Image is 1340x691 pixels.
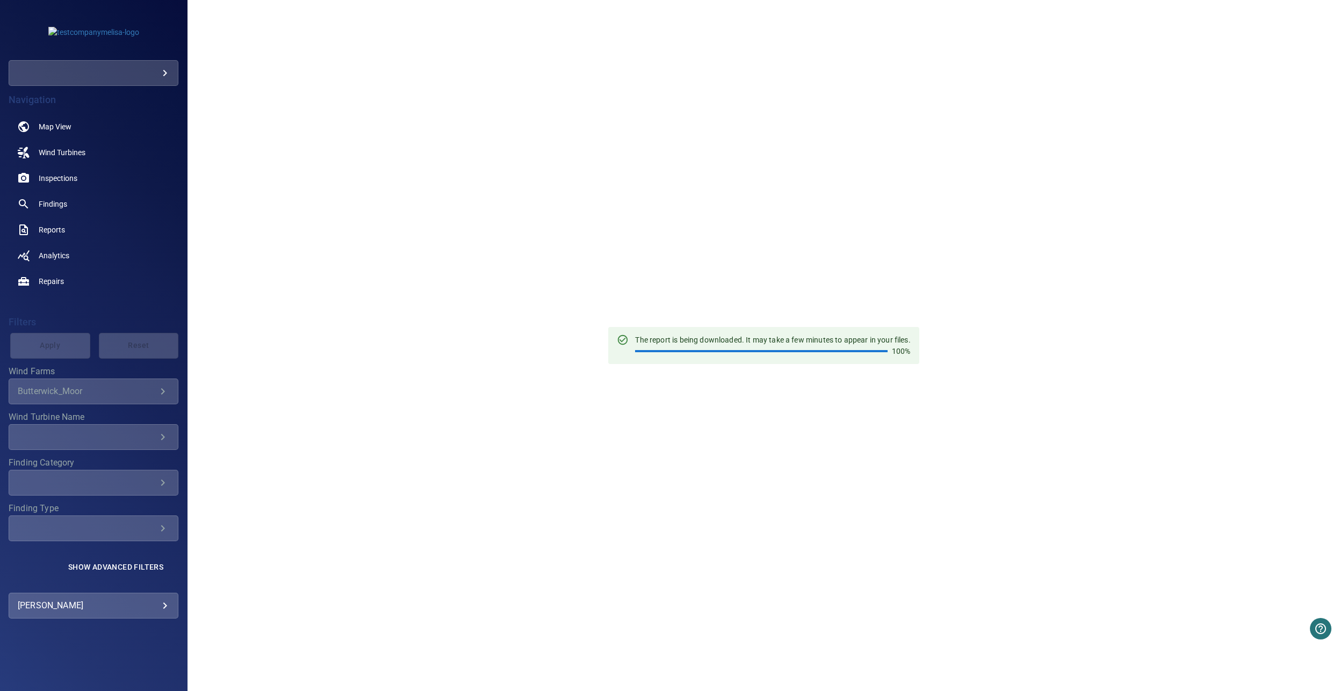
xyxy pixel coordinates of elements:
span: Wind Turbines [39,147,85,158]
img: testcompanymelisa-logo [48,27,139,38]
div: The report is being downloaded. It may take a few minutes to appear in your files. [635,330,910,360]
span: Map View [39,121,71,132]
a: inspections noActive [9,165,178,191]
a: reports noActive [9,217,178,243]
button: Show Advanced Filters [62,558,170,576]
div: Finding Type [9,515,178,541]
span: Inspections [39,173,77,184]
span: Analytics [39,250,69,261]
span: Repairs [39,276,64,287]
label: Wind Turbine Name [9,413,178,421]
h4: Filters [9,317,178,328]
div: testcompanymelisa [9,60,178,86]
div: Wind Turbine Name [9,424,178,450]
div: Butterwick_Moor [18,386,156,396]
div: Wind Farms [9,379,178,404]
span: Reports [39,224,65,235]
h4: Navigation [9,94,178,105]
div: Finding Category [9,470,178,496]
label: Finding Category [9,459,178,467]
span: Show Advanced Filters [68,563,163,571]
div: [PERSON_NAME] [18,597,169,614]
a: map noActive [9,114,178,140]
p: 100% [892,346,911,357]
a: analytics noActive [9,243,178,268]
a: windturbines noActive [9,140,178,165]
a: findings noActive [9,191,178,217]
a: repairs noActive [9,268,178,294]
label: Finding Type [9,504,178,513]
span: Findings [39,199,67,209]
label: Wind Farms [9,367,178,376]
